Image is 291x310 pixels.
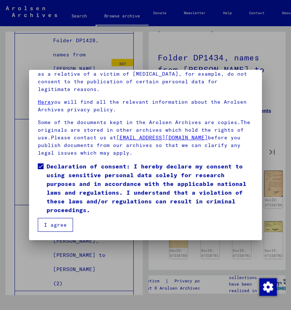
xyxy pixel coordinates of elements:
[38,99,51,105] a: Here
[259,278,277,296] img: Change consent
[116,134,208,141] a: [EMAIL_ADDRESS][DOMAIN_NAME]
[38,63,253,93] p: Please if you, as someone who is personally affected or as a relative of a victim of [MEDICAL_DAT...
[38,119,253,157] p: Some of the documents kept in the Arolsen Archives are copies.The originals are stored in other a...
[38,218,73,232] button: I agree
[38,98,253,114] p: you will find all the relevant information about the Arolsen Archives privacy policy.
[47,162,253,214] span: Declaration of consent: I hereby declare my consent to using sensitive personal data solely for r...
[259,278,276,295] div: Change consent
